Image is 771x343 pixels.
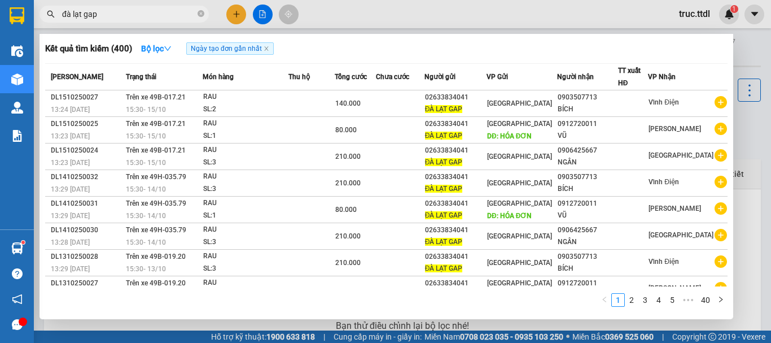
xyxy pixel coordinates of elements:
[715,176,727,188] span: plus-circle
[12,319,23,330] span: message
[335,285,357,293] span: 80.000
[51,251,122,263] div: DL1310250028
[715,149,727,162] span: plus-circle
[558,198,617,210] div: 0912720011
[425,158,463,166] span: ĐÀ LẠT GAP
[11,45,23,57] img: warehouse-icon
[652,293,665,307] li: 4
[715,282,727,294] span: plus-circle
[558,251,617,263] div: 0903507713
[264,46,269,51] span: close
[51,185,90,193] span: 13:29 [DATE]
[203,144,288,157] div: RAU
[558,118,617,130] div: 0912720011
[11,73,23,85] img: warehouse-icon
[132,40,181,58] button: Bộ lọcdown
[558,210,617,222] div: VŨ
[649,178,679,186] span: Vĩnh Điện
[649,284,701,292] span: [PERSON_NAME]
[51,92,122,103] div: DL1510250027
[487,99,552,107] span: [GEOGRAPHIC_DATA]
[487,259,552,267] span: [GEOGRAPHIC_DATA]
[203,91,288,103] div: RAU
[425,264,463,272] span: ĐÀ LẠT GAP
[649,258,679,266] span: Vĩnh Điện
[12,268,23,279] span: question-circle
[487,120,552,128] span: [GEOGRAPHIC_DATA]
[598,293,611,307] button: left
[558,183,617,195] div: BÍCH
[425,251,486,263] div: 02633834041
[425,277,486,289] div: 02633834041
[335,206,357,214] span: 80.000
[335,126,357,134] span: 80.000
[649,151,713,159] span: [GEOGRAPHIC_DATA]
[715,96,727,108] span: plus-circle
[335,259,361,267] span: 210.000
[203,157,288,169] div: SL: 3
[425,198,486,210] div: 02633834041
[203,73,234,81] span: Món hàng
[487,232,552,240] span: [GEOGRAPHIC_DATA]
[62,8,195,20] input: Tìm tên, số ĐT hoặc mã đơn
[51,132,90,140] span: 13:23 [DATE]
[203,224,288,236] div: RAU
[126,199,186,207] span: Trên xe 49H-035.79
[558,157,617,168] div: NGÂN
[618,67,641,87] span: TT xuất HĐ
[51,238,90,246] span: 13:28 [DATE]
[639,294,651,306] a: 3
[625,294,638,306] a: 2
[558,277,617,289] div: 0912720011
[425,145,486,157] div: 02633834041
[126,279,186,287] span: Trên xe 49B-019.20
[698,294,713,306] a: 40
[558,263,617,275] div: BÍCH
[649,205,701,212] span: [PERSON_NAME]
[203,103,288,116] div: SL: 2
[638,293,652,307] li: 3
[425,171,486,183] div: 02633834041
[558,103,617,115] div: BÍCH
[126,253,186,260] span: Trên xe 49B-019.20
[126,106,166,114] span: 15:30 - 15/10
[611,293,625,307] li: 1
[425,118,486,130] div: 02633834041
[335,73,367,81] span: Tổng cước
[425,185,463,193] span: ĐÀ LẠT GAP
[51,265,90,273] span: 13:29 [DATE]
[203,183,288,196] div: SL: 3
[557,73,594,81] span: Người nhận
[648,73,676,81] span: VP Nhận
[126,73,156,81] span: Trạng thái
[715,202,727,215] span: plus-circle
[203,250,288,263] div: RAU
[717,296,724,303] span: right
[126,212,166,220] span: 15:30 - 14/10
[335,179,361,187] span: 210.000
[665,293,679,307] li: 5
[425,132,463,140] span: ĐÀ LẠT GAP
[51,106,90,114] span: 13:24 [DATE]
[10,7,24,24] img: logo-vxr
[598,293,611,307] li: Previous Page
[21,241,25,244] sup: 1
[126,93,186,101] span: Trên xe 49B-017.21
[51,277,122,289] div: DL1310250027
[203,171,288,183] div: RAU
[126,173,186,181] span: Trên xe 49H-035.79
[601,296,608,303] span: left
[487,73,508,81] span: VP Gửi
[203,277,288,289] div: RAU
[141,44,172,53] strong: Bộ lọc
[697,293,714,307] li: 40
[487,179,552,187] span: [GEOGRAPHIC_DATA]
[487,212,532,220] span: DĐ: HÓA ĐƠN
[612,294,624,306] a: 1
[715,123,727,135] span: plus-circle
[47,10,55,18] span: search
[203,130,288,142] div: SL: 1
[558,224,617,236] div: 0906425667
[714,293,728,307] button: right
